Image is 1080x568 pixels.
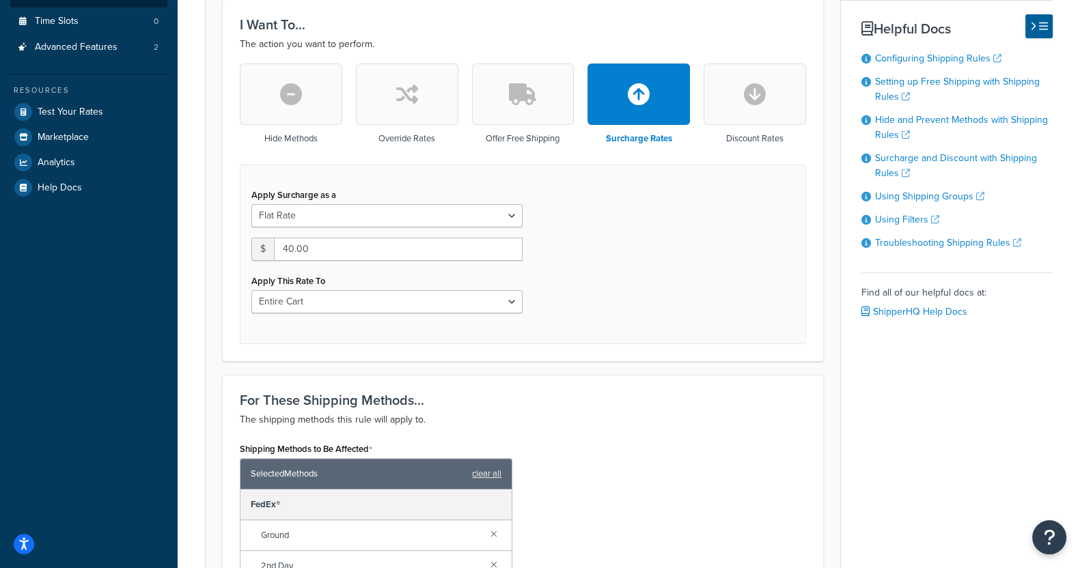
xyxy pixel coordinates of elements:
span: Selected Methods [251,464,465,483]
span: 0 [154,16,158,27]
span: Ground [261,526,480,545]
a: Surcharge and Discount with Shipping Rules [875,151,1037,180]
div: Find all of our helpful docs at: [861,272,1053,322]
button: Hide Help Docs [1025,14,1053,38]
h3: Hide Methods [264,134,318,143]
span: Analytics [38,157,75,169]
span: 2 [154,42,158,53]
a: Setting up Free Shipping with Shipping Rules [875,74,1040,104]
span: Marketplace [38,132,89,143]
span: Test Your Rates [38,106,103,118]
button: Open Resource Center [1032,520,1066,554]
h3: Offer Free Shipping [486,134,559,143]
p: The shipping methods this rule will apply to. [240,412,806,428]
a: Configuring Shipping Rules [875,51,1001,66]
a: Test Your Rates [10,100,167,124]
a: Using Shipping Groups [875,189,984,203]
a: Troubleshooting Shipping Rules [875,236,1021,250]
h3: Helpful Docs [861,21,1053,36]
a: Hide and Prevent Methods with Shipping Rules [875,113,1048,142]
p: The action you want to perform. [240,36,806,53]
h3: Discount Rates [726,134,784,143]
h3: For These Shipping Methods... [240,393,806,408]
a: Analytics [10,150,167,175]
a: Advanced Features2 [10,35,167,60]
h3: I Want To... [240,17,806,32]
li: Time Slots [10,9,167,34]
label: Apply Surcharge as a [251,190,336,200]
label: Shipping Methods to Be Affected [240,444,372,455]
h3: Override Rates [378,134,435,143]
h3: Surcharge Rates [606,134,672,143]
a: ShipperHQ Help Docs [861,304,967,319]
a: Help Docs [10,175,167,200]
div: Resources [10,85,167,96]
a: Using Filters [875,212,939,227]
span: Help Docs [38,182,82,194]
a: Time Slots0 [10,9,167,34]
label: Apply This Rate To [251,276,325,286]
a: clear all [472,464,501,483]
span: $ [251,238,274,261]
div: FedEx® [240,489,512,520]
a: Marketplace [10,125,167,150]
li: Advanced Features [10,35,167,60]
span: Time Slots [35,16,79,27]
span: Advanced Features [35,42,117,53]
